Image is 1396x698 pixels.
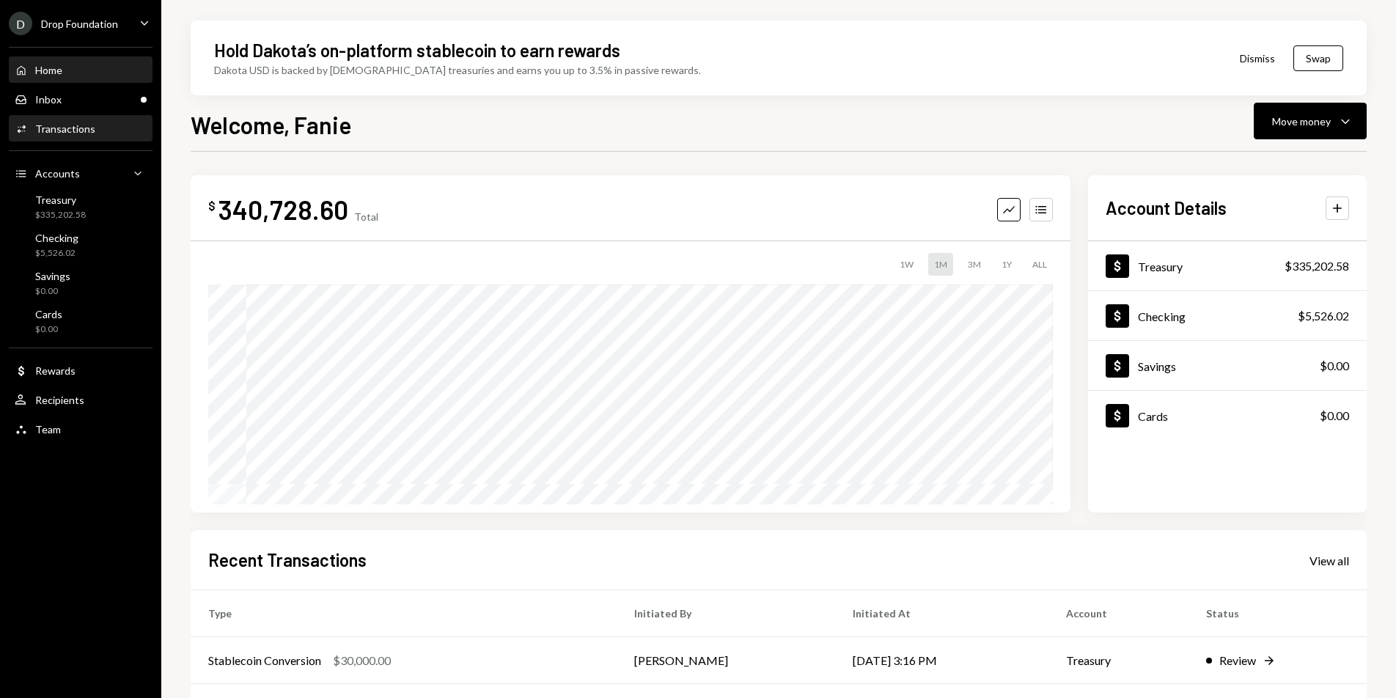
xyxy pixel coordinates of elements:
a: Transactions [9,115,153,142]
div: 1Y [996,253,1018,276]
h2: Recent Transactions [208,548,367,572]
div: $ [208,199,216,213]
a: Team [9,416,153,442]
a: Savings$0.00 [9,265,153,301]
div: 1M [928,253,953,276]
a: Home [9,56,153,83]
div: $335,202.58 [35,209,86,221]
div: $0.00 [35,323,62,336]
div: Inbox [35,93,62,106]
div: Recipients [35,394,84,406]
div: Treasury [35,194,86,206]
div: $5,526.02 [1298,307,1349,325]
h2: Account Details [1106,196,1227,220]
a: Inbox [9,86,153,112]
a: View all [1309,552,1349,568]
th: Initiated At [835,590,1048,637]
div: 3M [962,253,987,276]
div: ALL [1026,253,1053,276]
div: Treasury [1138,260,1183,273]
div: $0.00 [1320,357,1349,375]
div: Hold Dakota’s on-platform stablecoin to earn rewards [214,38,620,62]
a: Savings$0.00 [1088,341,1367,390]
th: Account [1048,590,1189,637]
td: [DATE] 3:16 PM [835,637,1048,684]
div: Home [35,64,62,76]
div: Total [354,210,378,223]
div: $5,526.02 [35,247,78,260]
div: Transactions [35,122,95,135]
div: $30,000.00 [333,652,391,669]
th: Status [1189,590,1367,637]
div: 340,728.60 [218,193,348,226]
div: Cards [35,308,62,320]
button: Move money [1254,103,1367,139]
a: Checking$5,526.02 [9,227,153,262]
div: Checking [35,232,78,244]
a: Treasury$335,202.58 [9,189,153,224]
button: Dismiss [1221,41,1293,76]
div: Checking [1138,309,1186,323]
div: Rewards [35,364,76,377]
div: $335,202.58 [1285,257,1349,275]
div: Savings [1138,359,1176,373]
th: Initiated By [617,590,834,637]
a: Checking$5,526.02 [1088,291,1367,340]
div: Accounts [35,167,80,180]
div: $0.00 [1320,407,1349,425]
a: Cards$0.00 [1088,391,1367,440]
h1: Welcome, Fanie [191,110,351,139]
a: Rewards [9,357,153,383]
div: 1W [894,253,919,276]
div: View all [1309,554,1349,568]
a: Recipients [9,386,153,413]
button: Swap [1293,45,1343,71]
div: Move money [1272,114,1331,129]
div: $0.00 [35,285,70,298]
a: Treasury$335,202.58 [1088,241,1367,290]
td: Treasury [1048,637,1189,684]
th: Type [191,590,617,637]
td: [PERSON_NAME] [617,637,834,684]
div: Cards [1138,409,1168,423]
div: Dakota USD is backed by [DEMOGRAPHIC_DATA] treasuries and earns you up to 3.5% in passive rewards. [214,62,701,78]
div: Savings [35,270,70,282]
div: D [9,12,32,35]
div: Review [1219,652,1256,669]
div: Team [35,423,61,436]
div: Stablecoin Conversion [208,652,321,669]
a: Cards$0.00 [9,304,153,339]
a: Accounts [9,160,153,186]
div: Drop Foundation [41,18,118,30]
